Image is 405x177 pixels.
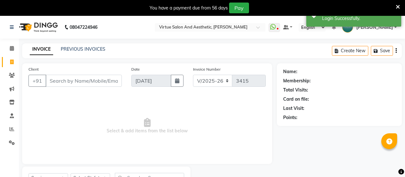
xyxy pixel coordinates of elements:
div: Total Visits: [283,87,308,93]
input: Search by Name/Mobile/Email/Code [46,75,122,87]
button: Create New [332,46,368,56]
button: +91 [28,75,46,87]
div: Membership: [283,78,311,84]
span: [PERSON_NAME] [356,24,393,31]
div: Name: [283,68,297,75]
img: Bharath [342,22,353,33]
label: Invoice Number [193,66,221,72]
label: Client [28,66,39,72]
div: You have a payment due from 56 days [150,5,228,11]
button: Save [371,46,393,56]
div: Last Visit: [283,105,304,112]
a: PREVIOUS INVOICES [61,46,105,52]
button: Pay [229,3,249,13]
div: Points: [283,114,297,121]
div: Login Successfully. [322,15,396,22]
a: INVOICE [30,44,53,55]
div: Card on file: [283,96,309,103]
b: 08047224946 [70,18,97,36]
span: Select & add items from the list below [28,94,266,158]
label: Date [131,66,140,72]
img: logo [16,18,59,36]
